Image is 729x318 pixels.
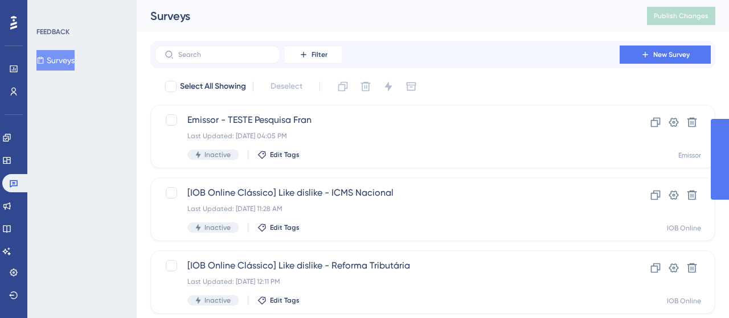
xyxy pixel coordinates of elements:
[204,150,231,159] span: Inactive
[667,296,701,305] div: IOB Online
[257,223,300,232] button: Edit Tags
[187,131,587,141] div: Last Updated: [DATE] 04:05 PM
[180,80,246,93] span: Select All Showing
[187,277,587,286] div: Last Updated: [DATE] 12:11 PM
[187,259,587,272] span: [IOB Online Clássico] Like dislike - Reforma Tributária
[257,296,300,305] button: Edit Tags
[270,296,300,305] span: Edit Tags
[681,273,715,307] iframe: UserGuiding AI Assistant Launcher
[187,113,587,127] span: Emissor - TESTE Pesquisa Fran
[257,150,300,159] button: Edit Tags
[312,50,327,59] span: Filter
[667,224,701,233] div: IOB Online
[36,50,75,71] button: Surveys
[150,8,619,24] div: Surveys
[270,150,300,159] span: Edit Tags
[285,46,342,64] button: Filter
[204,296,231,305] span: Inactive
[270,223,300,232] span: Edit Tags
[260,76,313,97] button: Deselect
[620,46,711,64] button: New Survey
[204,223,231,232] span: Inactive
[271,80,302,93] span: Deselect
[653,50,690,59] span: New Survey
[187,204,587,213] div: Last Updated: [DATE] 11:28 AM
[654,11,708,20] span: Publish Changes
[678,151,701,160] div: Emissor
[36,27,69,36] div: FEEDBACK
[647,7,715,25] button: Publish Changes
[178,51,271,59] input: Search
[187,186,587,200] span: [IOB Online Clássico] Like dislike - ICMS Nacional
